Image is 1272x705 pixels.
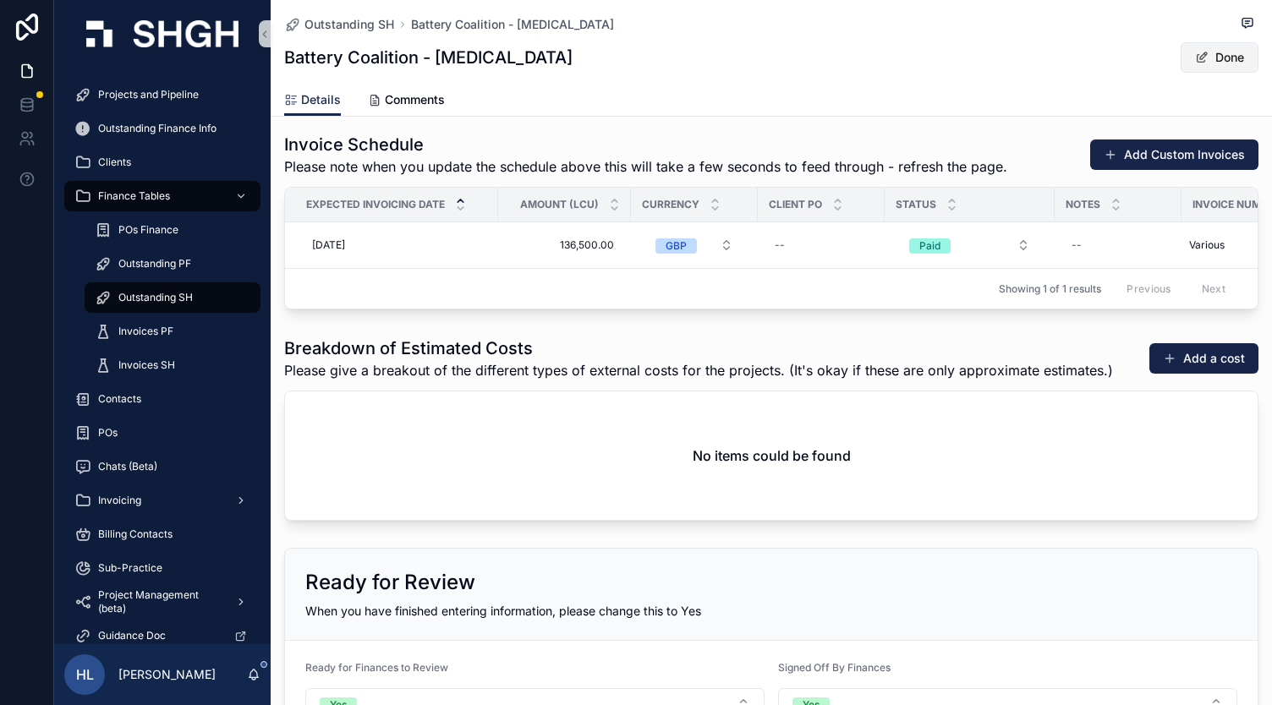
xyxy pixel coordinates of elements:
span: Chats (Beta) [98,460,157,473]
a: Invoices PF [85,316,260,347]
span: Please give a breakout of the different types of external costs for the projects. (It's okay if t... [284,360,1113,380]
a: Finance Tables [64,181,260,211]
span: Finance Tables [98,189,170,203]
a: Projects and Pipeline [64,79,260,110]
p: [PERSON_NAME] [118,666,216,683]
span: POs Finance [118,223,178,237]
span: Various [1189,238,1225,252]
img: App logo [86,20,238,47]
a: Contacts [64,384,260,414]
a: Billing Contacts [64,519,260,549]
a: Invoices SH [85,350,260,380]
h2: No items could be found [693,445,851,466]
a: Outstanding SH [284,16,394,33]
span: Billing Contacts [98,527,173,541]
h2: Ready for Review [305,569,475,596]
span: When you have finished entering information, please change this to Yes [305,604,701,618]
span: Ready for Finances to Review [305,661,448,674]
span: Sub-Practice [98,561,162,575]
span: Invoices SH [118,358,175,372]
a: Guidance Doc [64,620,260,651]
div: -- [775,238,785,252]
span: Currency [642,198,699,211]
a: Comments [368,85,445,118]
a: POs [64,418,260,448]
span: Project Management (beta) [98,588,222,615]
span: Showing 1 of 1 results [999,282,1101,296]
a: Outstanding SH [85,282,260,313]
a: Outstanding PF [85,249,260,279]
a: Outstanding Finance Info [64,113,260,144]
span: Details [301,91,341,108]
span: [DATE] [312,238,345,252]
span: Contacts [98,392,141,406]
button: Add Custom Invoices [1090,139,1258,170]
button: Select Button [896,230,1044,260]
span: Client PO [769,198,822,211]
span: 136,500.00 [515,238,614,252]
a: Sub-Practice [64,553,260,583]
span: Projects and Pipeline [98,88,199,101]
span: Notes [1066,198,1100,211]
button: Select Button [642,230,747,260]
span: Please note when you update the schedule above this will take a few seconds to feed through - ref... [284,156,1007,177]
a: Chats (Beta) [64,451,260,482]
a: POs Finance [85,215,260,245]
span: Expected Invoicing Date [306,198,445,211]
a: Battery Coalition - [MEDICAL_DATA] [411,16,614,33]
a: Invoicing [64,485,260,516]
a: Clients [64,147,260,178]
span: Signed Off By Finances [778,661,891,674]
span: Guidance Doc [98,629,166,642]
span: Invoices PF [118,325,173,338]
span: HL [76,664,94,685]
span: POs [98,426,118,440]
span: Clients [98,156,131,169]
h1: Battery Coalition - [MEDICAL_DATA] [284,46,573,69]
button: Add a cost [1149,343,1258,374]
div: GBP [666,238,687,254]
span: Amount (LCU) [520,198,599,211]
a: Project Management (beta) [64,587,260,617]
span: Status [896,198,936,211]
span: Comments [385,91,445,108]
h1: Invoice Schedule [284,133,1007,156]
div: -- [1072,238,1082,252]
span: Outstanding Finance Info [98,122,217,135]
a: Details [284,85,341,117]
h1: Breakdown of Estimated Costs [284,336,1113,360]
div: scrollable content [54,68,271,644]
span: Invoicing [98,494,141,507]
div: Paid [919,238,940,254]
span: Outstanding PF [118,257,191,271]
span: Outstanding SH [304,16,394,33]
button: Done [1181,42,1258,73]
span: Outstanding SH [118,291,193,304]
